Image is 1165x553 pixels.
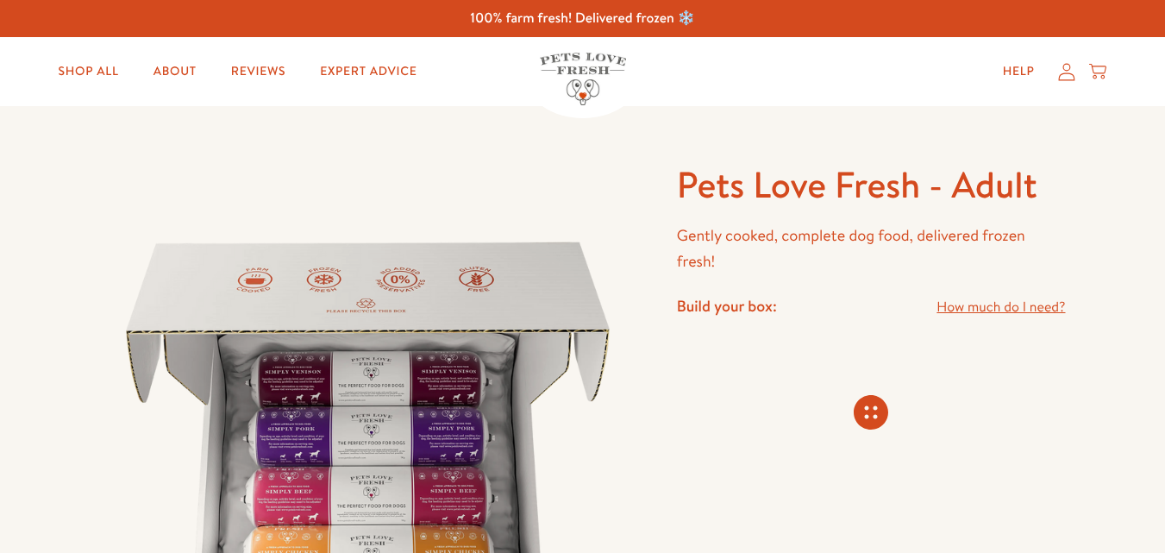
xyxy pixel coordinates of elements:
[989,54,1049,89] a: Help
[677,296,777,316] h4: Build your box:
[540,53,626,105] img: Pets Love Fresh
[140,54,210,89] a: About
[677,223,1066,275] p: Gently cooked, complete dog food, delivered frozen fresh!
[217,54,299,89] a: Reviews
[854,395,888,430] svg: Connecting store
[45,54,133,89] a: Shop All
[306,54,430,89] a: Expert Advice
[936,296,1065,319] a: How much do I need?
[677,161,1066,209] h1: Pets Love Fresh - Adult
